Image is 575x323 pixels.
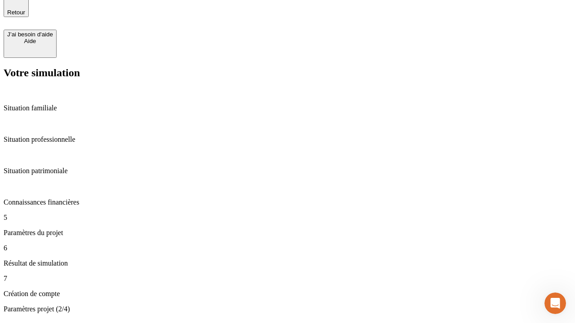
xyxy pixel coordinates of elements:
[4,244,571,252] p: 6
[544,292,566,314] iframe: Intercom live chat
[7,31,53,38] div: J’ai besoin d'aide
[4,135,571,144] p: Situation professionnelle
[4,104,571,112] p: Situation familiale
[4,30,57,58] button: J’ai besoin d'aideAide
[4,290,571,298] p: Création de compte
[4,229,571,237] p: Paramètres du projet
[4,259,571,267] p: Résultat de simulation
[4,275,571,283] p: 7
[7,38,53,44] div: Aide
[4,305,571,313] p: Paramètres projet (2/4)
[4,167,571,175] p: Situation patrimoniale
[4,198,571,206] p: Connaissances financières
[4,214,571,222] p: 5
[4,67,571,79] h2: Votre simulation
[7,9,25,16] span: Retour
